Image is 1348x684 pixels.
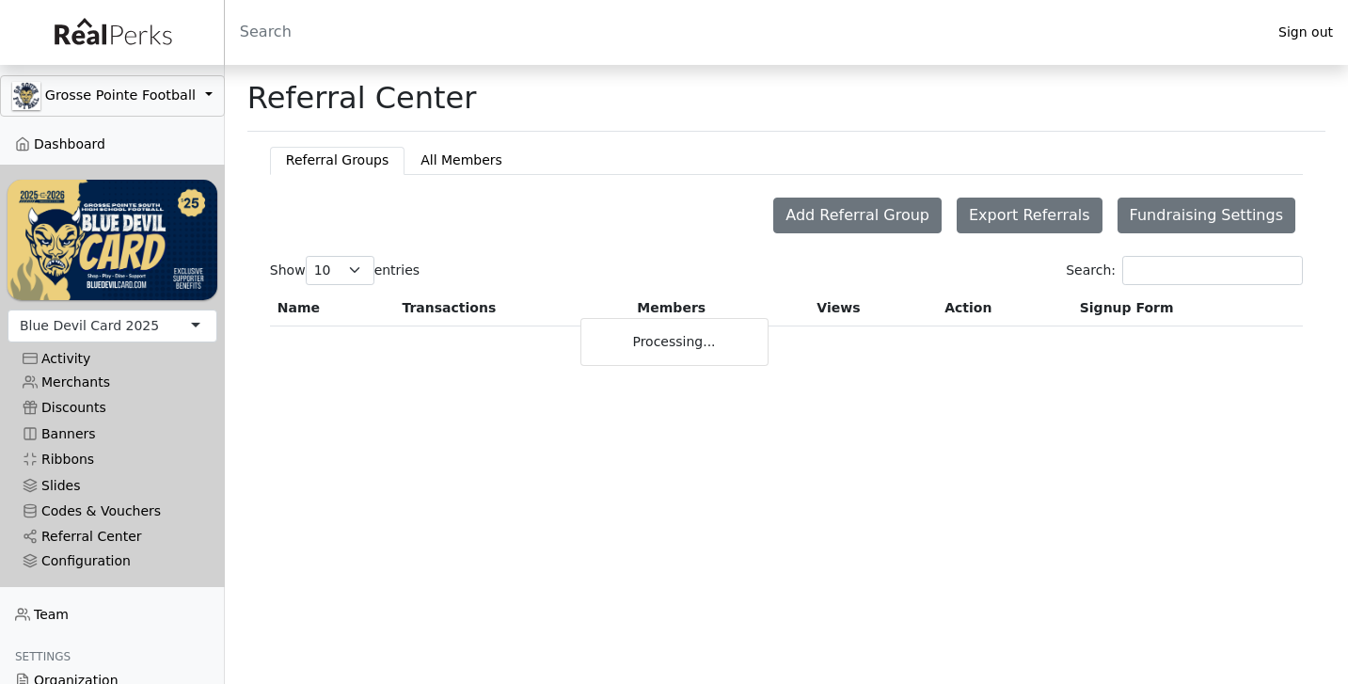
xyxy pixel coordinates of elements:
h1: Referral Center [247,80,477,116]
button: Add Referral Group [773,198,942,233]
button: Fundraising Settings [1118,198,1295,233]
button: All Members [404,147,518,174]
img: real_perks_logo-01.svg [44,11,180,54]
select: Showentries [306,256,374,285]
a: Slides [8,472,217,498]
div: Blue Devil Card 2025 [20,316,159,336]
a: Sign out [1263,20,1348,45]
th: Signup Form [1072,291,1303,326]
a: Ribbons [8,447,217,472]
img: GAa1zriJJmkmu1qRtUwg8x1nQwzlKm3DoqW9UgYl.jpg [12,82,40,110]
div: Configuration [23,553,202,569]
label: Show entries [270,256,420,285]
th: Name [270,291,395,326]
span: Settings [15,650,71,663]
div: Activity [23,351,202,367]
a: Banners [8,422,217,447]
a: Referral Center [8,524,217,549]
button: Referral Groups [270,147,404,174]
input: Search: [1122,256,1303,285]
a: Discounts [8,395,217,421]
input: Search [225,9,1263,55]
th: Views [809,291,937,326]
th: Transactions [394,291,629,326]
th: Members [629,291,809,326]
button: Export Referrals [957,198,1102,233]
img: WvZzOez5OCqmO91hHZfJL7W2tJ07LbGMjwPPNJwI.png [8,180,217,299]
th: Action [937,291,1072,326]
a: Codes & Vouchers [8,499,217,524]
a: Merchants [8,370,217,395]
div: Processing... [580,318,769,366]
label: Search: [1066,256,1303,285]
